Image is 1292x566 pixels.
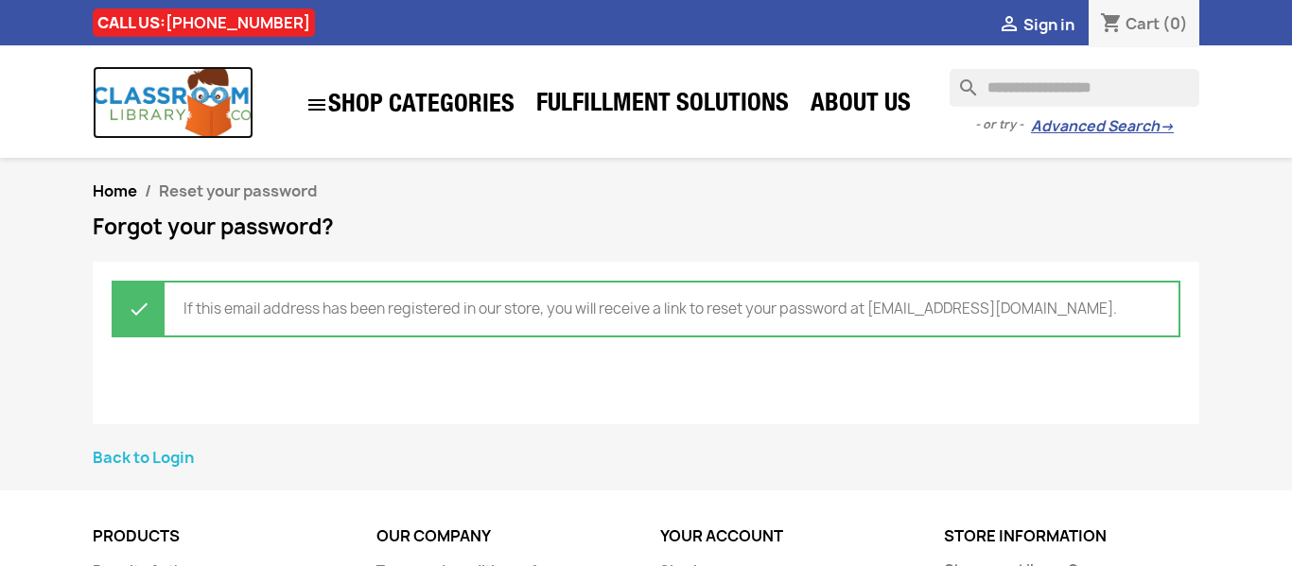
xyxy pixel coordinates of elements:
[1162,13,1188,34] span: (0)
[165,283,1179,335] p: If this email address has been registered in our store, you will receive a link to reset your pas...
[801,87,920,125] a: About Us
[527,87,798,125] a: Fulfillment Solutions
[93,528,348,545] p: Products
[950,69,1199,107] input: Search
[93,447,194,468] a: Back to Login
[159,180,317,201] span: Reset your password
[1100,13,1123,36] i: shopping_cart
[998,14,1021,37] i: 
[306,94,328,116] i: 
[93,66,253,139] img: Classroom Library Company
[93,9,315,37] div: CALL US:
[296,84,524,126] a: SHOP CATEGORIES
[166,12,310,33] a: [PHONE_NUMBER]
[660,525,783,546] a: Your account
[950,69,972,92] i: search
[1023,14,1074,35] span: Sign in
[1031,117,1174,136] a: Advanced Search→
[975,115,1031,134] span: - or try -
[1160,117,1174,136] span: →
[1126,13,1160,34] span: Cart
[93,180,137,201] a: Home
[376,528,632,545] p: Our company
[998,14,1074,35] a:  Sign in
[93,215,1199,238] h1: Forgot your password?
[944,528,1199,545] p: Store information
